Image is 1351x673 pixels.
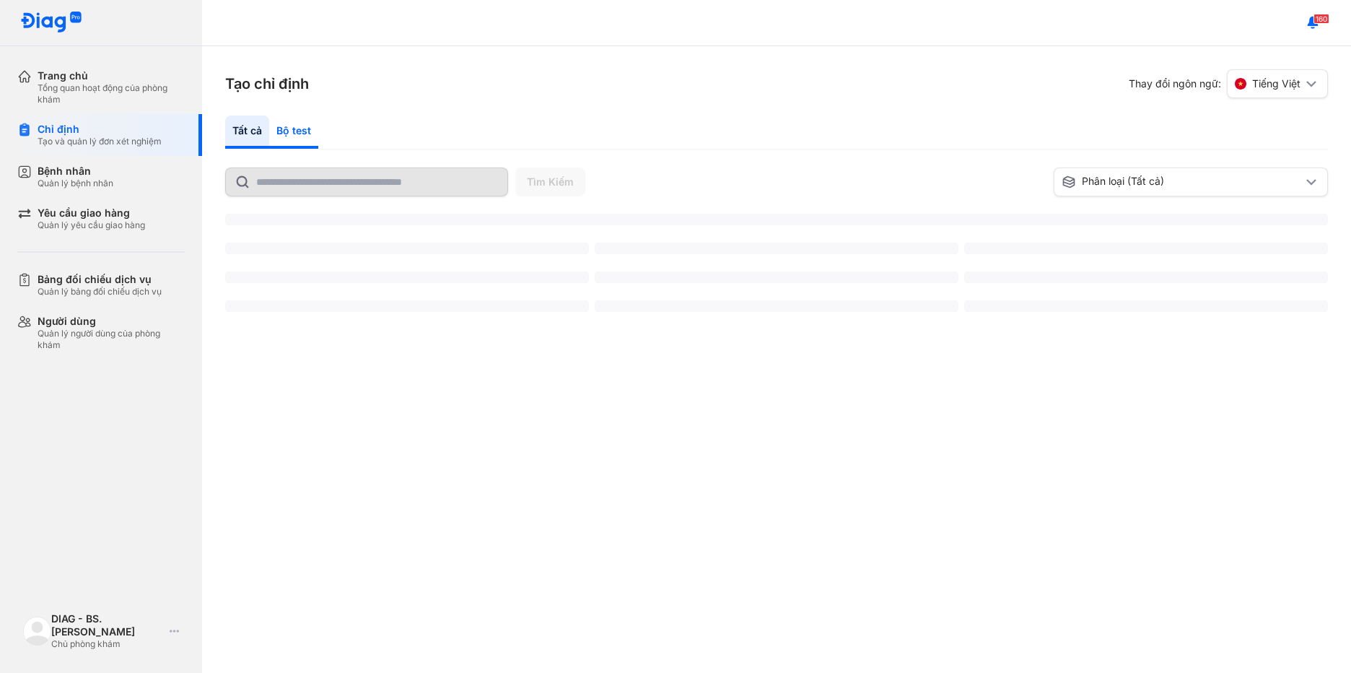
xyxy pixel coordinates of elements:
div: Yêu cầu giao hàng [38,207,145,220]
div: Thay đổi ngôn ngữ: [1129,69,1328,98]
span: ‌ [964,272,1328,283]
div: Bệnh nhân [38,165,113,178]
div: Bộ test [269,116,318,149]
div: Quản lý yêu cầu giao hàng [38,220,145,231]
div: Tất cả [225,116,269,149]
span: ‌ [964,300,1328,312]
div: Quản lý người dùng của phòng khám [38,328,185,351]
div: Trang chủ [38,69,185,82]
div: Chỉ định [38,123,162,136]
div: Quản lý bảng đối chiếu dịch vụ [38,286,162,298]
span: ‌ [225,300,589,312]
span: ‌ [964,243,1328,254]
span: ‌ [595,272,958,283]
span: ‌ [595,243,958,254]
span: ‌ [225,272,589,283]
div: Tổng quan hoạt động của phòng khám [38,82,185,105]
span: ‌ [225,243,589,254]
img: logo [23,617,51,645]
img: logo [20,12,82,34]
span: 160 [1313,14,1329,24]
button: Tìm Kiếm [515,168,585,196]
span: ‌ [595,300,958,312]
span: ‌ [225,214,1328,225]
div: Tạo và quản lý đơn xét nghiệm [38,136,162,147]
div: Quản lý bệnh nhân [38,178,113,189]
div: Chủ phòng khám [51,638,164,650]
div: DIAG - BS. [PERSON_NAME] [51,612,164,638]
div: Người dùng [38,315,185,328]
div: Bảng đối chiếu dịch vụ [38,273,162,286]
h3: Tạo chỉ định [225,74,309,94]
